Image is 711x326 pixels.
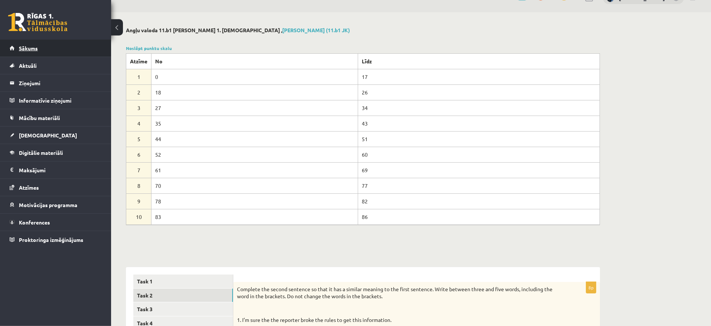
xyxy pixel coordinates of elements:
td: 60 [358,147,600,162]
td: 27 [151,100,358,116]
h2: Angļu valoda 11.b1 [PERSON_NAME] 1. [DEMOGRAPHIC_DATA] , [126,27,600,33]
td: 4 [126,116,151,131]
th: Līdz [358,53,600,69]
a: Maksājumi [10,162,102,179]
a: Atzīmes [10,179,102,196]
td: 7 [126,162,151,178]
a: Digitālie materiāli [10,144,102,161]
span: Atzīmes [19,184,39,191]
a: Konferences [10,214,102,231]
td: 0 [151,69,358,84]
td: 35 [151,116,358,131]
a: Informatīvie ziņojumi [10,92,102,109]
legend: Informatīvie ziņojumi [19,92,102,109]
legend: Maksājumi [19,162,102,179]
a: Aktuāli [10,57,102,74]
td: 51 [358,131,600,147]
span: Sākums [19,45,38,51]
a: Sākums [10,40,102,57]
td: 34 [358,100,600,116]
td: 17 [358,69,600,84]
a: Noslēpt punktu skalu [126,45,172,51]
a: Rīgas 1. Tālmācības vidusskola [8,13,67,31]
td: 9 [126,193,151,209]
th: Atzīme [126,53,151,69]
a: Ziņojumi [10,74,102,92]
a: Task 2 [133,289,233,302]
p: 1. I’m sure the the reporter broke the rules to get this information. [237,316,559,324]
span: Aktuāli [19,62,37,69]
td: 70 [151,178,358,193]
td: 69 [358,162,600,178]
legend: Ziņojumi [19,74,102,92]
td: 3 [126,100,151,116]
td: 6 [126,147,151,162]
a: Task 3 [133,302,233,316]
td: 77 [358,178,600,193]
td: 26 [358,84,600,100]
p: 8p [586,282,596,293]
td: 52 [151,147,358,162]
td: 44 [151,131,358,147]
td: 5 [126,131,151,147]
td: 61 [151,162,358,178]
td: 82 [358,193,600,209]
span: Digitālie materiāli [19,149,63,156]
td: 10 [126,209,151,224]
span: Proktoringa izmēģinājums [19,236,83,243]
td: 43 [358,116,600,131]
a: Motivācijas programma [10,196,102,213]
td: 18 [151,84,358,100]
td: 83 [151,209,358,224]
td: 78 [151,193,358,209]
th: No [151,53,358,69]
td: 86 [358,209,600,224]
span: Mācību materiāli [19,114,60,121]
body: Editor, wiswyg-editor-user-answer-47024732470980 [7,7,351,103]
span: [DEMOGRAPHIC_DATA] [19,132,77,139]
span: Motivācijas programma [19,202,77,208]
td: 2 [126,84,151,100]
td: 8 [126,178,151,193]
a: Task 1 [133,275,233,288]
a: Proktoringa izmēģinājums [10,231,102,248]
p: Complete the second sentence so that it has a similar meaning to the first sentence. Write betwee... [237,286,559,300]
a: Mācību materiāli [10,109,102,126]
span: Konferences [19,219,50,226]
a: [DEMOGRAPHIC_DATA] [10,127,102,144]
a: [PERSON_NAME] (11.b1 JK) [282,27,350,33]
td: 1 [126,69,151,84]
